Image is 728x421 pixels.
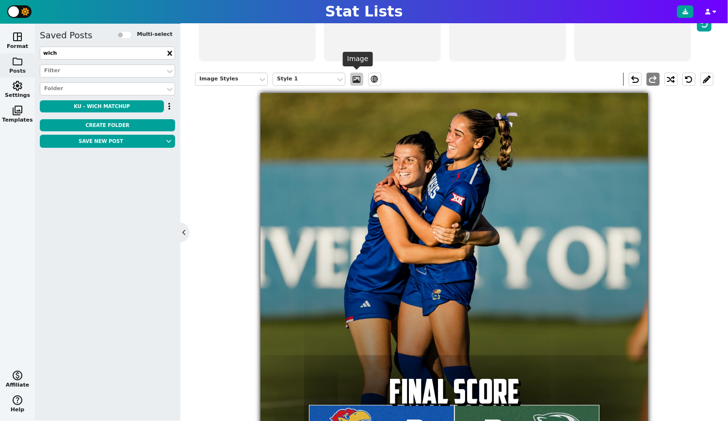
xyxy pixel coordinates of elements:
h1: Stat Lists [325,3,403,20]
input: Search [40,47,175,60]
span: help [12,394,23,406]
button: Save new post [40,135,162,148]
div: Image Styles [199,75,254,83]
span: settings [12,80,23,92]
span: space_dashboard [12,31,23,43]
button: redo [647,73,660,86]
span: FINAL SCORE [384,370,524,413]
span: monetization_on [12,370,23,381]
button: undo [629,73,642,86]
label: Multi-select [137,31,172,39]
span: folder [12,56,23,67]
button: Create Folder [40,119,175,131]
h5: Saved Posts [40,30,92,41]
span: redo [647,74,659,85]
button: KU - WICH Matchup [40,100,164,112]
span: photo_library [12,105,23,116]
span: undo [629,74,641,85]
div: Style 1 [277,75,331,83]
